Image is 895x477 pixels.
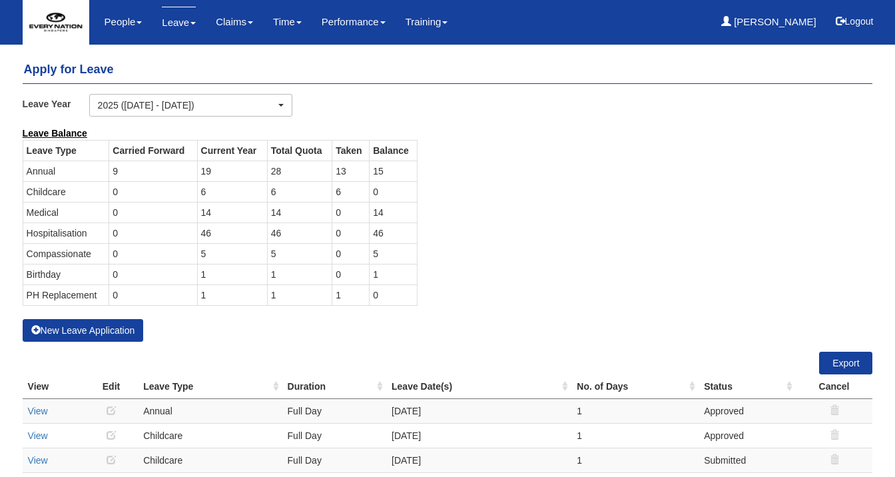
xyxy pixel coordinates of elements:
[197,284,267,305] td: 1
[332,161,370,181] td: 13
[406,7,448,37] a: Training
[197,140,267,161] th: Current Year
[332,223,370,243] td: 0
[386,398,571,423] td: [DATE]
[370,161,418,181] td: 15
[98,99,276,112] div: 2025 ([DATE] - [DATE])
[332,181,370,202] td: 6
[273,7,302,37] a: Time
[23,319,144,342] button: New Leave Application
[386,423,571,448] td: [DATE]
[109,140,197,161] th: Carried Forward
[197,223,267,243] td: 46
[109,223,197,243] td: 0
[267,264,332,284] td: 1
[699,448,795,472] td: Submitted
[370,264,418,284] td: 1
[267,202,332,223] td: 14
[332,243,370,264] td: 0
[28,406,48,416] a: View
[197,161,267,181] td: 19
[23,140,109,161] th: Leave Type
[138,374,282,399] th: Leave Type : activate to sort column ascending
[699,398,795,423] td: Approved
[23,161,109,181] td: Annual
[267,181,332,202] td: 6
[370,181,418,202] td: 0
[89,94,293,117] button: 2025 ([DATE] - [DATE])
[138,423,282,448] td: Childcare
[138,448,282,472] td: Childcare
[370,223,418,243] td: 46
[28,430,48,441] a: View
[138,398,282,423] td: Annual
[332,284,370,305] td: 1
[109,161,197,181] td: 9
[571,398,699,423] td: 1
[109,243,197,264] td: 0
[370,243,418,264] td: 5
[162,7,196,38] a: Leave
[105,7,143,37] a: People
[721,7,816,37] a: [PERSON_NAME]
[28,455,48,466] a: View
[267,161,332,181] td: 28
[23,181,109,202] td: Childcare
[370,202,418,223] td: 14
[571,423,699,448] td: 1
[109,284,197,305] td: 0
[23,374,85,399] th: View
[216,7,253,37] a: Claims
[197,264,267,284] td: 1
[23,223,109,243] td: Hospitalisation
[282,398,386,423] td: Full Day
[571,374,699,399] th: No. of Days : activate to sort column ascending
[23,243,109,264] td: Compassionate
[322,7,386,37] a: Performance
[23,284,109,305] td: PH Replacement
[386,374,571,399] th: Leave Date(s) : activate to sort column ascending
[796,374,873,399] th: Cancel
[85,374,138,399] th: Edit
[197,243,267,264] td: 5
[826,5,883,37] button: Logout
[332,264,370,284] td: 0
[23,94,89,113] label: Leave Year
[109,181,197,202] td: 0
[109,202,197,223] td: 0
[23,128,87,139] b: Leave Balance
[819,352,872,374] a: Export
[267,223,332,243] td: 46
[23,57,873,84] h4: Apply for Leave
[282,423,386,448] td: Full Day
[197,202,267,223] td: 14
[699,374,795,399] th: Status : activate to sort column ascending
[267,140,332,161] th: Total Quota
[370,284,418,305] td: 0
[699,423,795,448] td: Approved
[332,202,370,223] td: 0
[267,284,332,305] td: 1
[332,140,370,161] th: Taken
[197,181,267,202] td: 6
[282,374,386,399] th: Duration : activate to sort column ascending
[370,140,418,161] th: Balance
[109,264,197,284] td: 0
[23,264,109,284] td: Birthday
[571,448,699,472] td: 1
[23,202,109,223] td: Medical
[386,448,571,472] td: [DATE]
[282,448,386,472] td: Full Day
[267,243,332,264] td: 5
